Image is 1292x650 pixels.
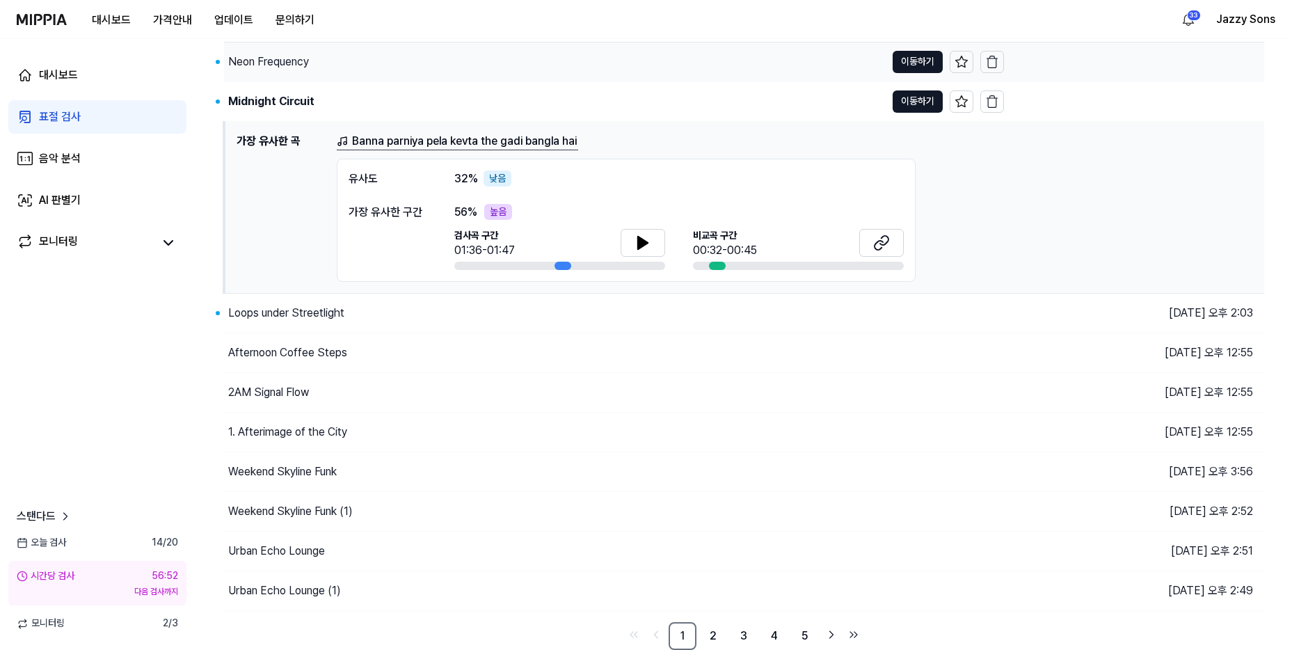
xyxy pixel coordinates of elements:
[8,100,186,134] a: 표절 검사
[228,582,341,599] div: Urban Echo Lounge (1)
[760,622,788,650] a: 4
[17,508,72,525] a: 스탠다드
[17,617,65,631] span: 모니터링
[1004,413,1264,452] td: [DATE] 오후 12:55
[39,150,81,167] div: 음악 분석
[484,171,511,187] div: 낮음
[8,58,186,92] a: 대시보드
[1004,81,1264,121] td: [DATE] 오후 2:03
[228,384,309,401] div: 2AM Signal Flow
[228,54,309,70] div: Neon Frequency
[1004,492,1264,532] td: [DATE] 오후 2:52
[349,171,426,187] div: 유사도
[646,625,666,644] a: Go to previous page
[669,622,696,650] a: 1
[693,229,757,243] span: 비교곡 구간
[1004,532,1264,571] td: [DATE] 오후 2:51
[454,242,515,259] div: 01:36-01:47
[264,6,326,34] button: 문의하기
[228,463,337,480] div: Weekend Skyline Funk
[17,536,66,550] span: 오늘 검사
[237,133,326,283] h1: 가장 유사한 곡
[1216,11,1275,28] button: Jazzy Sons
[39,192,81,209] div: AI 판별기
[203,6,264,34] button: 업데이트
[39,233,78,253] div: 모니터링
[8,184,186,217] a: AI 판별기
[1004,294,1264,333] td: [DATE] 오후 2:03
[791,622,819,650] a: 5
[142,6,203,34] button: 가격안내
[454,204,477,221] span: 56 %
[624,625,644,644] a: Go to first page
[17,233,153,253] a: 모니터링
[1004,571,1264,611] td: [DATE] 오후 2:49
[39,109,81,125] div: 표절 검사
[1187,10,1201,21] div: 33
[228,305,344,322] div: Loops under Streetlight
[454,171,478,187] span: 32 %
[1177,8,1199,31] button: 알림33
[893,51,943,73] button: 이동하기
[1004,333,1264,373] td: [DATE] 오후 12:55
[17,586,178,598] div: 다음 검사까지
[699,622,727,650] a: 2
[454,229,515,243] span: 검사곡 구간
[844,625,863,644] a: Go to last page
[337,133,578,150] a: Banna parniya pela kevta the gadi bangla hai
[203,1,264,39] a: 업데이트
[228,503,353,520] div: Weekend Skyline Funk (1)
[228,93,314,110] div: Midnight Circuit
[1004,42,1264,81] td: [DATE] 오후 2:03
[349,204,426,221] div: 가장 유사한 구간
[893,90,943,113] button: 이동하기
[152,536,178,550] span: 14 / 20
[17,14,67,25] img: logo
[822,625,841,644] a: Go to next page
[81,6,142,34] button: 대시보드
[17,508,56,525] span: 스탠다드
[1180,11,1197,28] img: 알림
[484,204,512,221] div: 높음
[39,67,78,84] div: 대시보드
[163,617,178,631] span: 2 / 3
[228,543,325,560] div: Urban Echo Lounge
[1004,452,1264,492] td: [DATE] 오후 3:56
[1004,373,1264,413] td: [DATE] 오후 12:55
[17,569,74,583] div: 시간당 검사
[730,622,758,650] a: 3
[8,142,186,175] a: 음악 분석
[152,569,178,583] div: 56:52
[228,424,347,441] div: 1. Afterimage of the City
[223,622,1264,650] nav: pagination
[693,242,757,259] div: 00:32-00:45
[228,344,347,361] div: Afternoon Coffee Steps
